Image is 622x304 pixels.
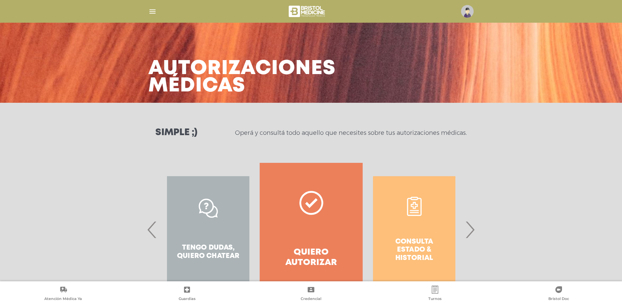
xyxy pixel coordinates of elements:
[155,128,197,137] h3: Simple ;)
[146,212,159,248] span: Previous
[148,7,157,16] img: Cober_menu-lines-white.svg
[235,129,467,137] p: Operá y consultá todo aquello que necesites sobre tus autorizaciones médicas.
[272,247,351,268] h4: Quiero autorizar
[179,296,196,302] span: Guardias
[288,3,327,19] img: bristol-medicine-blanco.png
[44,296,82,302] span: Atención Médica Ya
[463,212,476,248] span: Next
[260,163,363,296] a: Quiero autorizar
[249,286,373,303] a: Credencial
[148,60,336,95] h3: Autorizaciones médicas
[548,296,569,302] span: Bristol Doc
[1,286,125,303] a: Atención Médica Ya
[301,296,321,302] span: Credencial
[125,286,249,303] a: Guardias
[373,286,497,303] a: Turnos
[428,296,442,302] span: Turnos
[497,286,621,303] a: Bristol Doc
[461,5,474,18] img: profile-placeholder.svg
